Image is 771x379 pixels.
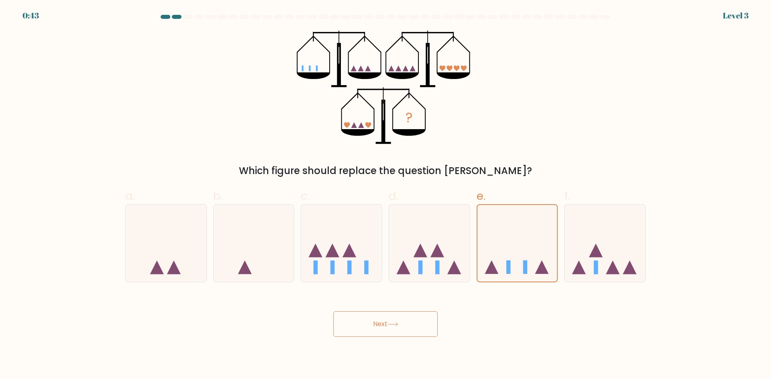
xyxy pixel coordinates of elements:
div: Which figure should replace the question [PERSON_NAME]? [130,164,641,178]
div: 0:43 [22,10,39,22]
span: b. [213,188,223,204]
div: Level 3 [723,10,749,22]
span: f. [564,188,570,204]
span: e. [477,188,485,204]
span: c. [301,188,310,204]
button: Next [333,311,438,337]
tspan: ? [406,108,413,127]
span: a. [125,188,135,204]
span: d. [389,188,398,204]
